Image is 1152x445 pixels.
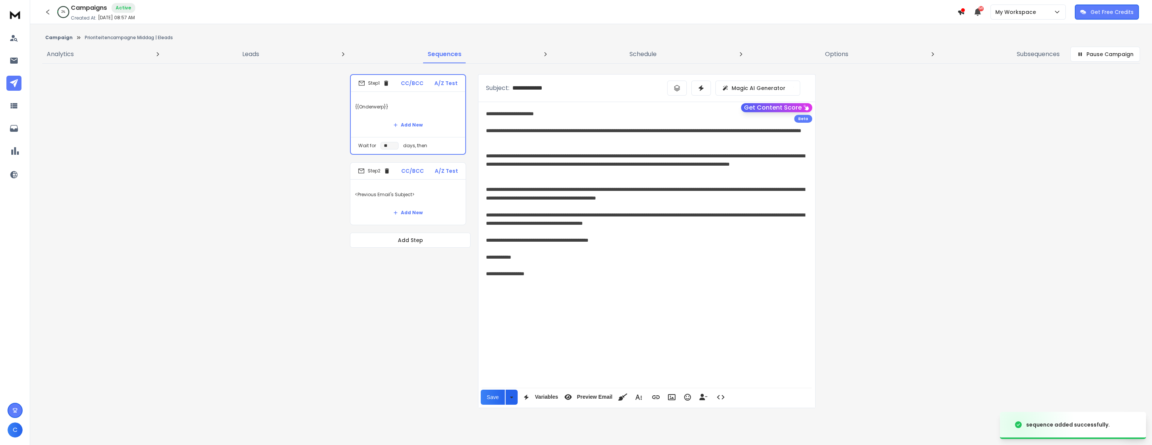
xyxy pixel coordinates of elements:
[1070,47,1140,62] button: Pause Campaign
[434,79,458,87] p: A/Z Test
[45,35,73,41] button: Campaign
[1012,45,1064,63] a: Subsequences
[825,50,848,59] p: Options
[1017,50,1060,59] p: Subsequences
[358,168,390,174] div: Step 2
[355,184,461,205] p: <Previous Email's Subject>
[350,162,466,225] li: Step2CC/BCCA/Z Test<Previous Email's Subject>Add New
[8,422,23,437] button: C
[978,6,984,11] span: 50
[401,79,423,87] p: CC/BCC
[732,84,785,92] p: Magic AI Generator
[533,394,560,400] span: Variables
[71,15,96,21] p: Created At:
[715,81,800,96] button: Magic AI Generator
[629,50,657,59] p: Schedule
[741,103,812,112] button: Get Content Score
[1026,421,1110,428] div: sequence added successfully.
[350,74,466,155] li: Step1CC/BCCA/Z Test{{Onderwerp}}Add NewWait fordays, then
[616,390,630,405] button: Clean HTML
[995,8,1039,16] p: My Workspace
[85,35,173,41] p: Prioriteitencampagne Middag | Eleads
[403,143,427,149] p: days, then
[112,3,135,13] div: Active
[423,45,466,63] a: Sequences
[575,394,614,400] span: Preview Email
[387,205,429,220] button: Add New
[355,96,461,117] p: {{Onderwerp}}
[649,390,663,405] button: Insert Link (Ctrl+K)
[820,45,853,63] a: Options
[794,115,812,123] div: Beta
[47,50,74,59] p: Analytics
[401,167,424,175] p: CC/BCC
[71,3,107,12] h1: Campaigns
[680,390,695,405] button: Emoticons
[631,390,646,405] button: More Text
[387,117,429,133] button: Add New
[1075,5,1139,20] button: Get Free Credits
[428,50,461,59] p: Sequences
[238,45,264,63] a: Leads
[561,390,614,405] button: Preview Email
[350,233,471,248] button: Add Step
[519,390,560,405] button: Variables
[435,167,458,175] p: A/Z Test
[696,390,710,405] button: Insert Unsubscribe Link
[481,390,505,405] button: Save
[1091,8,1134,16] p: Get Free Credits
[242,50,259,59] p: Leads
[625,45,661,63] a: Schedule
[42,45,78,63] a: Analytics
[61,10,65,14] p: 2 %
[665,390,679,405] button: Insert Image (Ctrl+P)
[98,15,135,21] p: [DATE] 08:57 AM
[358,80,390,87] div: Step 1
[358,143,376,149] p: Wait for
[486,84,509,93] p: Subject:
[714,390,728,405] button: Code View
[8,8,23,21] img: logo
